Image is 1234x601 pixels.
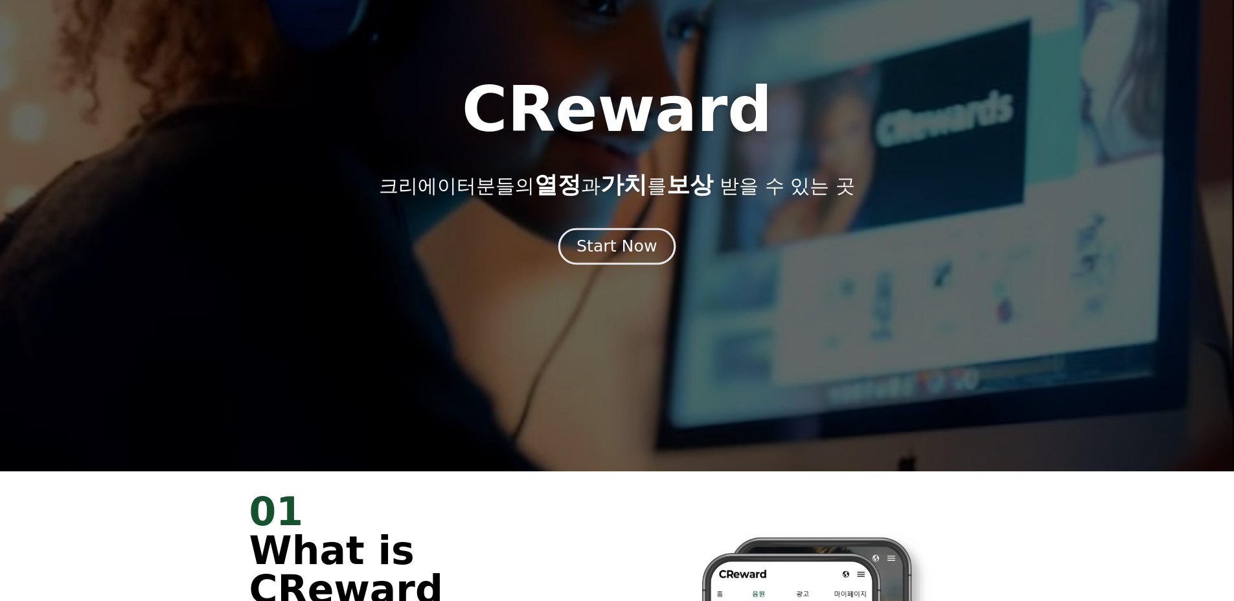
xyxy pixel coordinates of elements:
span: 보상 [667,171,713,198]
div: Start Now [577,235,657,257]
span: 가치 [600,171,647,198]
span: 열정 [534,171,581,198]
h1: CReward [462,78,772,141]
button: Start Now [558,228,676,265]
p: 크리에이터분들의 과 를 받을 수 있는 곳 [379,172,854,198]
a: Start Now [561,242,673,254]
div: 01 [249,492,602,531]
